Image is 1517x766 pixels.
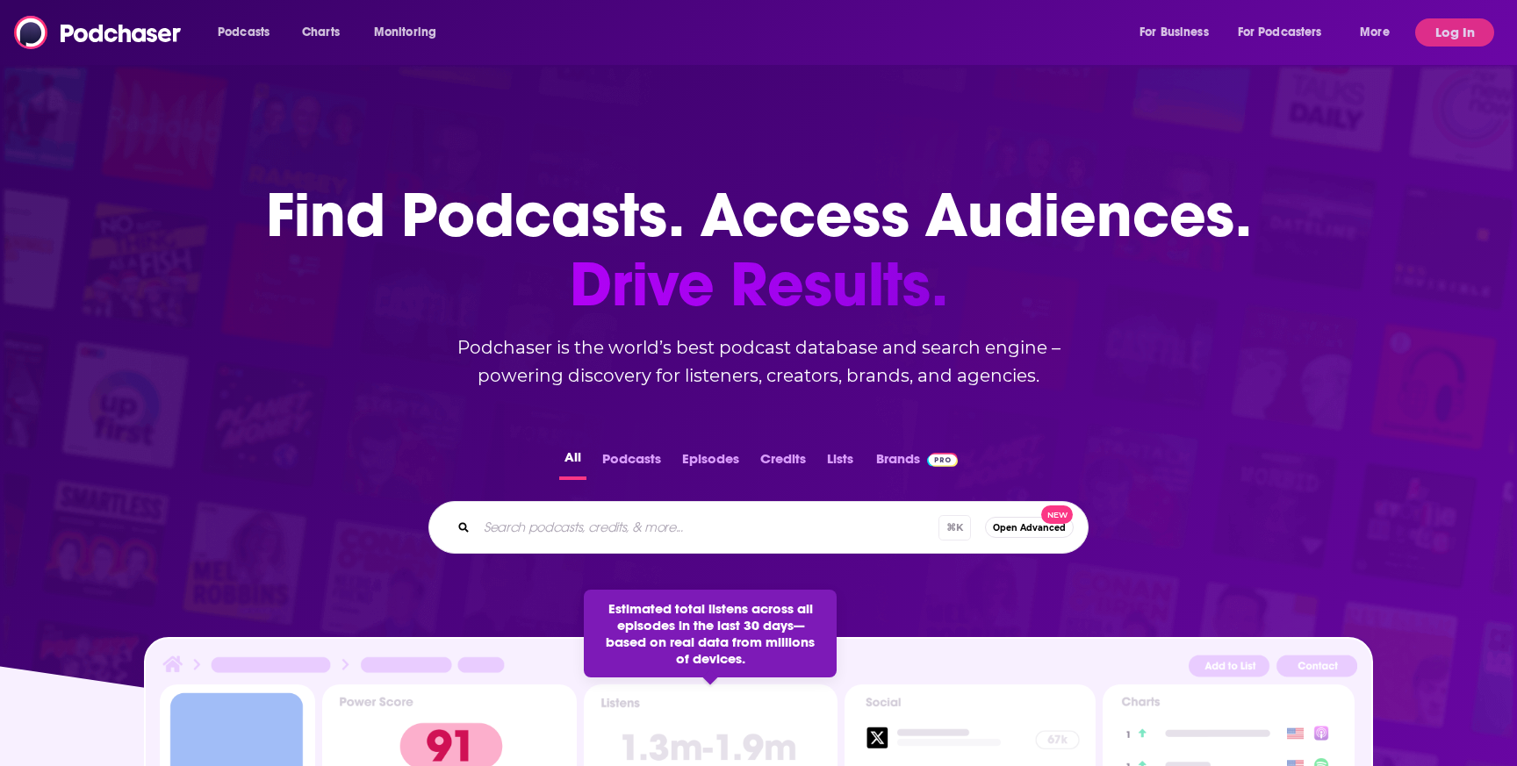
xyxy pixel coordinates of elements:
[1041,505,1073,524] span: New
[1140,20,1209,45] span: For Business
[993,523,1066,533] span: Open Advanced
[266,181,1252,319] h1: Find Podcasts. Access Audiences.
[1238,20,1322,45] span: For Podcasters
[302,20,340,45] span: Charts
[1360,20,1390,45] span: More
[291,18,350,47] a: Charts
[1226,18,1348,47] button: open menu
[597,446,666,480] button: Podcasts
[160,653,1357,684] img: Podcast Insights Header
[1348,18,1412,47] button: open menu
[755,446,811,480] button: Credits
[14,16,183,49] img: Podchaser - Follow, Share and Rate Podcasts
[559,446,586,480] button: All
[374,20,436,45] span: Monitoring
[407,333,1110,390] h2: Podchaser is the world’s best podcast database and search engine – powering discovery for listene...
[985,517,1074,538] button: Open AdvancedNew
[362,18,459,47] button: open menu
[428,501,1089,554] div: Search podcasts, credits, & more...
[584,590,837,677] div: Estimated total listens across all episodes in the last 30 days—based on real data from millions ...
[938,515,971,540] span: ⌘ K
[876,446,958,480] a: BrandsPodchaser Pro
[205,18,292,47] button: open menu
[677,446,744,480] button: Episodes
[1127,18,1231,47] button: open menu
[1415,18,1494,47] button: Log In
[477,513,938,541] input: Search podcasts, credits, & more...
[218,20,270,45] span: Podcasts
[927,453,958,467] img: Podchaser Pro
[822,446,859,480] button: Lists
[266,250,1252,319] span: Drive Results.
